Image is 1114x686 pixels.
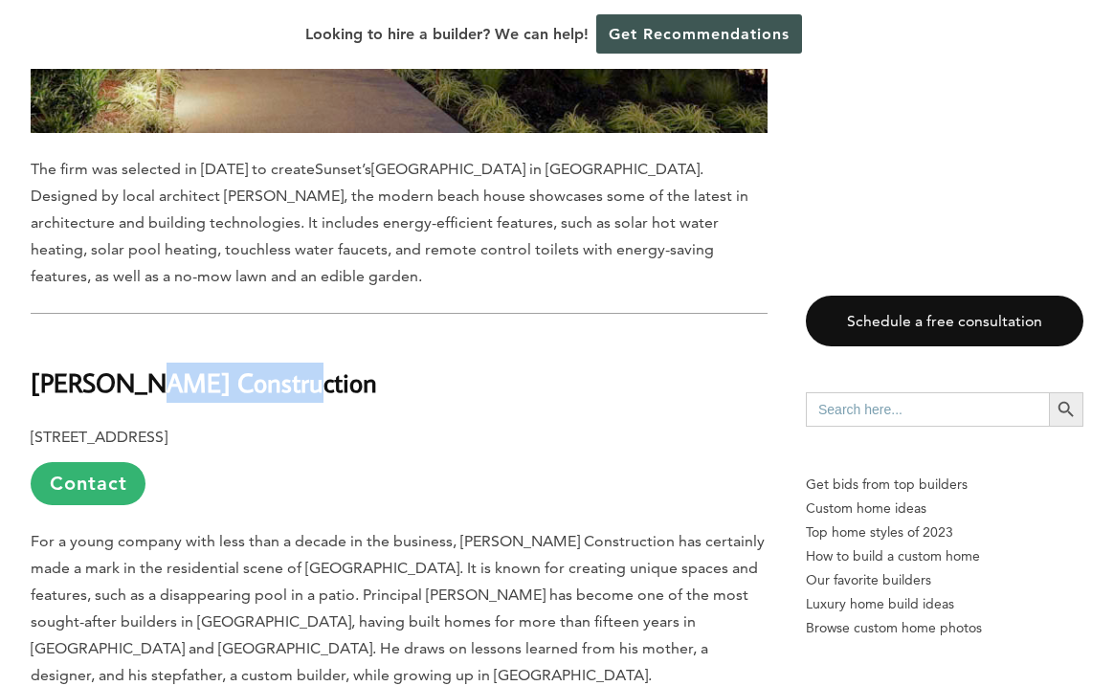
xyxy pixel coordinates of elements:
svg: Search [1056,399,1077,420]
b: [PERSON_NAME] Construction [31,365,377,399]
a: Schedule a free consultation [806,296,1083,346]
span: For a young company with less than a decade in the business, [PERSON_NAME] Construction has certa... [31,532,765,684]
a: Contact [31,462,145,505]
a: Custom home ideas [806,497,1083,520]
a: Top home styles of 2023 [806,520,1083,544]
a: Luxury home build ideas [806,592,1083,616]
p: Get bids from top builders [806,473,1083,497]
iframe: Drift Widget Chat Controller [1018,590,1091,663]
a: Our favorite builders [806,568,1083,592]
span: [GEOGRAPHIC_DATA] in [GEOGRAPHIC_DATA]. Designed by local architect [PERSON_NAME], the modern bea... [31,160,748,285]
b: [STREET_ADDRESS] [31,428,167,446]
a: Browse custom home photos [806,616,1083,640]
span: Sunset’s [315,160,371,178]
a: Get Recommendations [596,14,802,54]
span: The firm was selected in [DATE] to create [31,160,315,178]
input: Search here... [806,392,1049,427]
a: How to build a custom home [806,544,1083,568]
